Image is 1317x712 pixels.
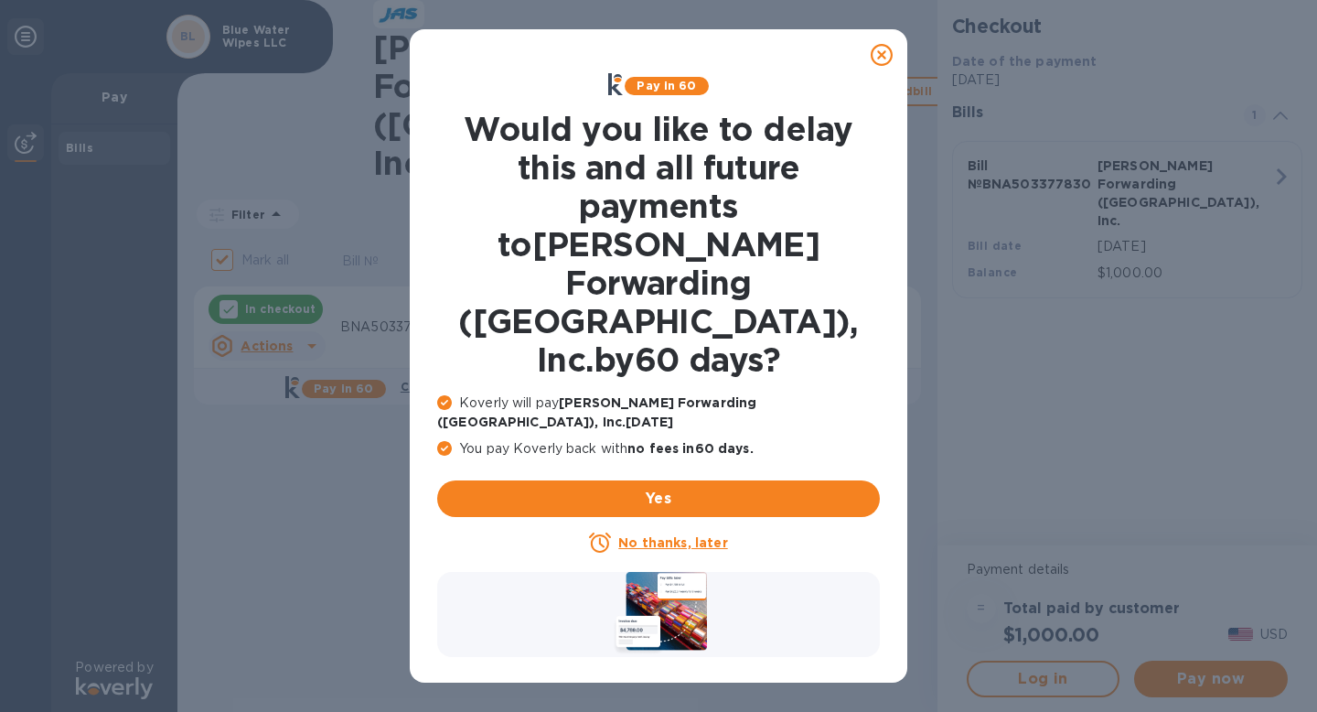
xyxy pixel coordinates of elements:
[437,110,880,379] h1: Would you like to delay this and all future payments to [PERSON_NAME] Forwarding ([GEOGRAPHIC_DAT...
[627,441,753,456] b: no fees in 60 days .
[437,394,880,432] p: Koverly will pay
[437,395,756,429] b: [PERSON_NAME] Forwarding ([GEOGRAPHIC_DATA]), Inc. [DATE]
[452,488,865,510] span: Yes
[437,480,880,517] button: Yes
[637,79,696,92] b: Pay in 60
[437,439,880,458] p: You pay Koverly back with
[618,535,727,550] u: No thanks, later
